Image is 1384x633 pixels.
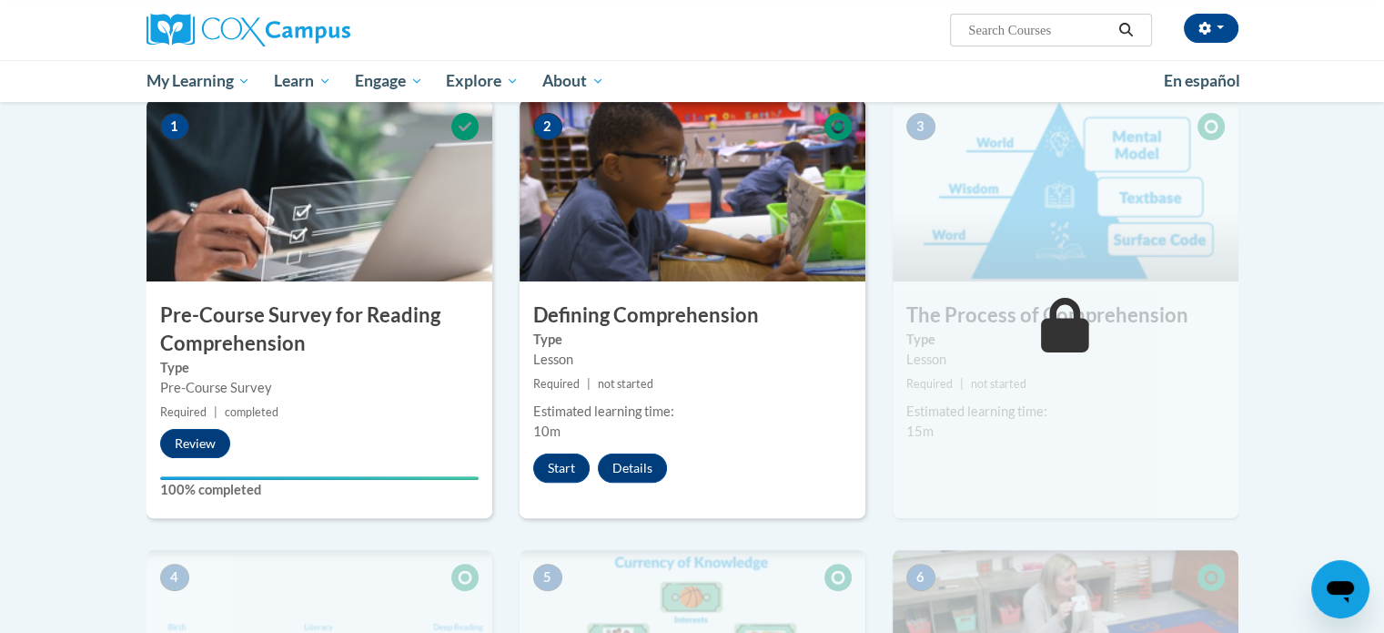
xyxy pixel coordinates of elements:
[160,429,230,458] button: Review
[893,301,1238,330] h3: The Process of Comprehension
[971,377,1026,391] span: not started
[1184,14,1238,43] button: Account Settings
[160,113,189,140] span: 1
[598,454,667,483] button: Details
[906,350,1225,370] div: Lesson
[214,405,217,419] span: |
[533,564,562,591] span: 5
[160,480,479,500] label: 100% completed
[906,402,1225,422] div: Estimated learning time:
[598,377,653,391] span: not started
[530,60,616,102] a: About
[533,402,852,422] div: Estimated learning time:
[160,564,189,591] span: 4
[146,99,492,281] img: Course Image
[135,60,263,102] a: My Learning
[343,60,435,102] a: Engage
[160,358,479,378] label: Type
[1164,71,1240,90] span: En español
[533,424,561,439] span: 10m
[520,301,865,330] h3: Defining Comprehension
[434,60,530,102] a: Explore
[355,70,423,92] span: Engage
[1311,560,1369,618] iframe: Button to launch messaging window
[533,377,580,391] span: Required
[533,454,590,483] button: Start
[274,70,331,92] span: Learn
[1152,62,1252,100] a: En español
[906,113,935,140] span: 3
[520,99,865,281] img: Course Image
[160,405,207,419] span: Required
[119,60,1266,102] div: Main menu
[906,424,934,439] span: 15m
[542,70,604,92] span: About
[160,378,479,398] div: Pre-Course Survey
[906,564,935,591] span: 6
[146,70,250,92] span: My Learning
[146,14,492,46] a: Cox Campus
[146,301,492,358] h3: Pre-Course Survey for Reading Comprehension
[533,350,852,370] div: Lesson
[533,113,562,140] span: 2
[893,99,1238,281] img: Course Image
[262,60,343,102] a: Learn
[533,330,852,350] label: Type
[906,377,953,391] span: Required
[966,19,1112,41] input: Search Courses
[906,330,1225,350] label: Type
[160,476,479,480] div: Your progress
[1112,19,1139,41] button: Search
[960,377,964,391] span: |
[587,377,591,391] span: |
[446,70,519,92] span: Explore
[225,405,278,419] span: completed
[146,14,350,46] img: Cox Campus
